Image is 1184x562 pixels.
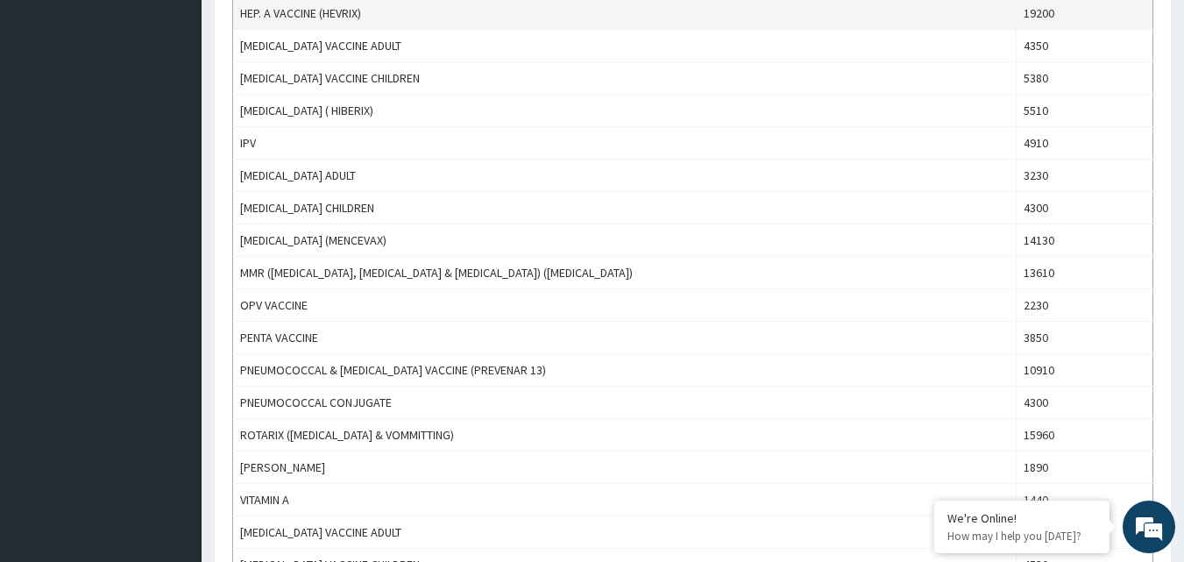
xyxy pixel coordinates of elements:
td: ROTARIX ([MEDICAL_DATA] & VOMMITTING) [233,419,1017,452]
td: 1890 [1017,452,1153,484]
td: VITAMIN A [233,484,1017,516]
td: [MEDICAL_DATA] CHILDREN [233,192,1017,224]
td: [MEDICAL_DATA] VACCINE ADULT [233,516,1017,549]
span: We're online! [102,169,242,346]
img: d_794563401_company_1708531726252_794563401 [32,88,71,132]
td: PENTA VACCINE [233,322,1017,354]
div: Minimize live chat window [287,9,330,51]
td: IPV [233,127,1017,160]
td: [PERSON_NAME] [233,452,1017,484]
td: [MEDICAL_DATA] ADULT [233,160,1017,192]
div: We're Online! [947,510,1096,526]
div: Chat with us now [91,98,294,121]
td: 4910 [1017,127,1153,160]
td: [MEDICAL_DATA] ( HIBERIX) [233,95,1017,127]
td: 4350 [1017,30,1153,62]
p: How may I help you today? [947,529,1096,544]
td: 15960 [1017,419,1153,452]
td: 4300 [1017,387,1153,419]
textarea: Type your message and hit 'Enter' [9,375,334,437]
td: 1440 [1017,484,1153,516]
td: [MEDICAL_DATA] (MENCEVAX) [233,224,1017,257]
td: 3850 [1017,322,1153,354]
td: MMR ([MEDICAL_DATA], [MEDICAL_DATA] & [MEDICAL_DATA]) ([MEDICAL_DATA]) [233,257,1017,289]
td: 3230 [1017,160,1153,192]
td: 5380 [1017,62,1153,95]
td: [MEDICAL_DATA] VACCINE ADULT [233,30,1017,62]
td: 13610 [1017,257,1153,289]
td: 10910 [1017,354,1153,387]
td: OPV VACCINE [233,289,1017,322]
td: 2230 [1017,289,1153,322]
td: PNEUMOCOCCAL & [MEDICAL_DATA] VACCINE (PREVENAR 13) [233,354,1017,387]
td: 4300 [1017,192,1153,224]
td: 5510 [1017,95,1153,127]
td: 14130 [1017,224,1153,257]
td: [MEDICAL_DATA] VACCINE CHILDREN [233,62,1017,95]
td: PNEUMOCOCCAL CONJUGATE [233,387,1017,419]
